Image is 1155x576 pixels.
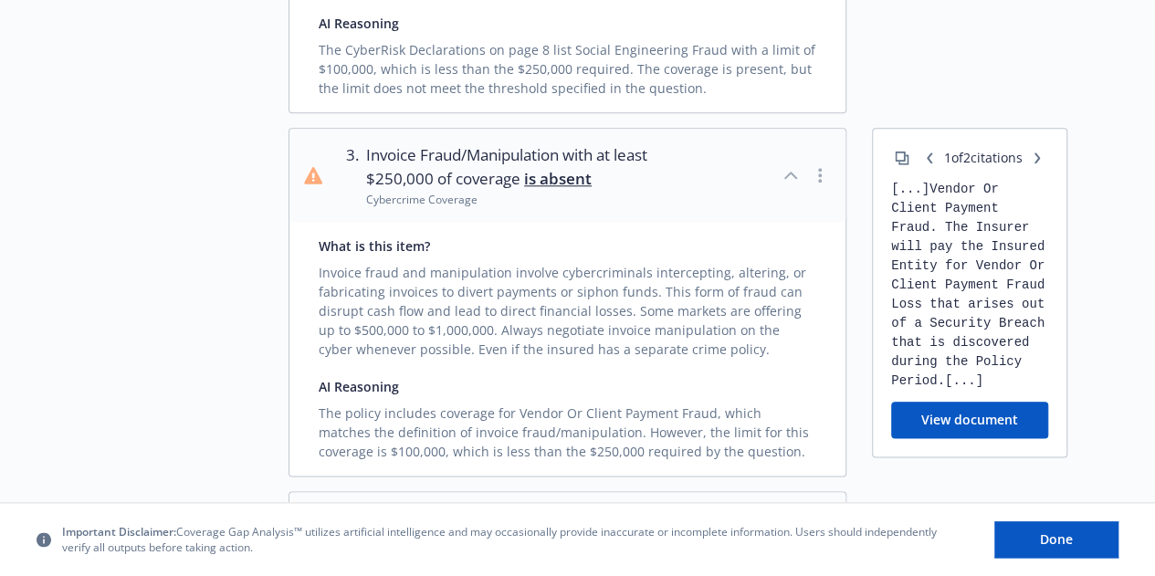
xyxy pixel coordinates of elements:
span: Important Disclaimer: [62,524,176,539]
div: The CyberRisk Declarations on page 8 list Social Engineering Fraud with a limit of $100,000, whic... [319,33,816,98]
div: The policy includes coverage for Vendor Or Client Payment Fraud, which matches the definition of ... [319,396,816,461]
span: Done [1040,530,1073,548]
button: Done [994,521,1118,558]
button: View document [891,402,1048,438]
button: 3.Invoice Fraud/Manipulation with at least $250,000 of coverage is absentCybercrime Coverage [289,129,845,222]
span: Coverage Gap Analysis™ utilizes artificial intelligence and may occasionally provide inaccurate o... [62,524,965,555]
div: AI Reasoning [319,377,816,396]
div: [...] Vendor Or Client Payment Fraud. The Insurer will pay the Insured Entity for Vendor Or Clien... [891,180,1048,391]
div: 3 . [337,143,359,207]
div: Cybercrime Coverage [366,192,699,207]
div: AI Reasoning [319,14,816,33]
div: Invoice fraud and manipulation involve cybercriminals intercepting, altering, or fabricating invo... [319,256,816,359]
span: is absent [524,168,592,189]
div: What is this item? [319,236,816,256]
span: Invoice Fraud/Manipulation with at least $250,000 of coverage [366,143,699,192]
span: 1 of 2 citations [919,147,1048,169]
